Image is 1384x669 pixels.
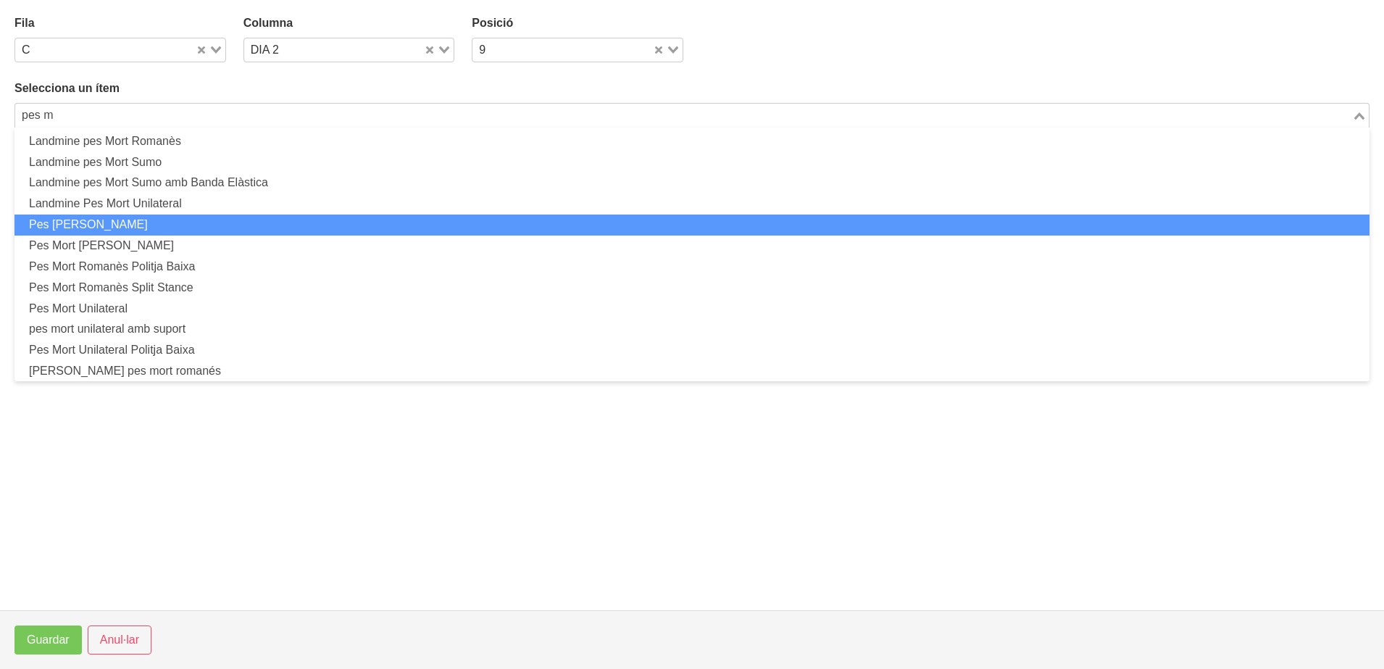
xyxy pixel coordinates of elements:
li: Pes Mort Romanès Politja Baixa [14,257,1370,278]
span: C [22,42,30,58]
input: Search for option [17,107,1351,124]
span: Anul·lar [100,631,139,649]
li: Landmine Pes Mort Unilateral [14,194,1370,215]
li: Pes [PERSON_NAME] [14,215,1370,236]
li: Landmine pes Mort Sumo amb Banda Elàstica [14,173,1370,194]
input: Search for option [36,41,194,59]
li: pes mort unilateral amb suport [14,319,1370,340]
li: Pes Mort Unilateral [14,299,1370,320]
label: Posició [472,14,683,32]
li: [PERSON_NAME] pes mort romanés [14,361,1370,382]
button: Clear Selected [198,45,205,56]
button: Clear Selected [426,45,433,56]
li: Landmine pes Mort Romanès [14,131,1370,152]
input: Search for option [284,41,423,59]
button: Clear Selected [655,45,662,56]
button: Anul·lar [88,626,151,655]
label: Selecciona un ítem [14,80,1370,97]
span: Guardar [27,631,70,649]
li: Pes Mort Unilateral Politja Baixa [14,340,1370,361]
li: Pes Mort Romanès Split Stance [14,278,1370,299]
div: Search for option [14,38,226,62]
span: 9 [479,42,485,58]
label: Fila [14,14,226,32]
li: Pes Mort [PERSON_NAME] [14,236,1370,257]
li: Landmine pes Mort Sumo [14,152,1370,173]
label: Columna [243,14,455,32]
div: Search for option [14,103,1370,128]
div: Search for option [472,38,683,62]
button: Guardar [14,626,82,655]
span: DIA 2 [251,42,279,58]
div: Search for option [243,38,455,62]
input: Search for option [491,41,651,59]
